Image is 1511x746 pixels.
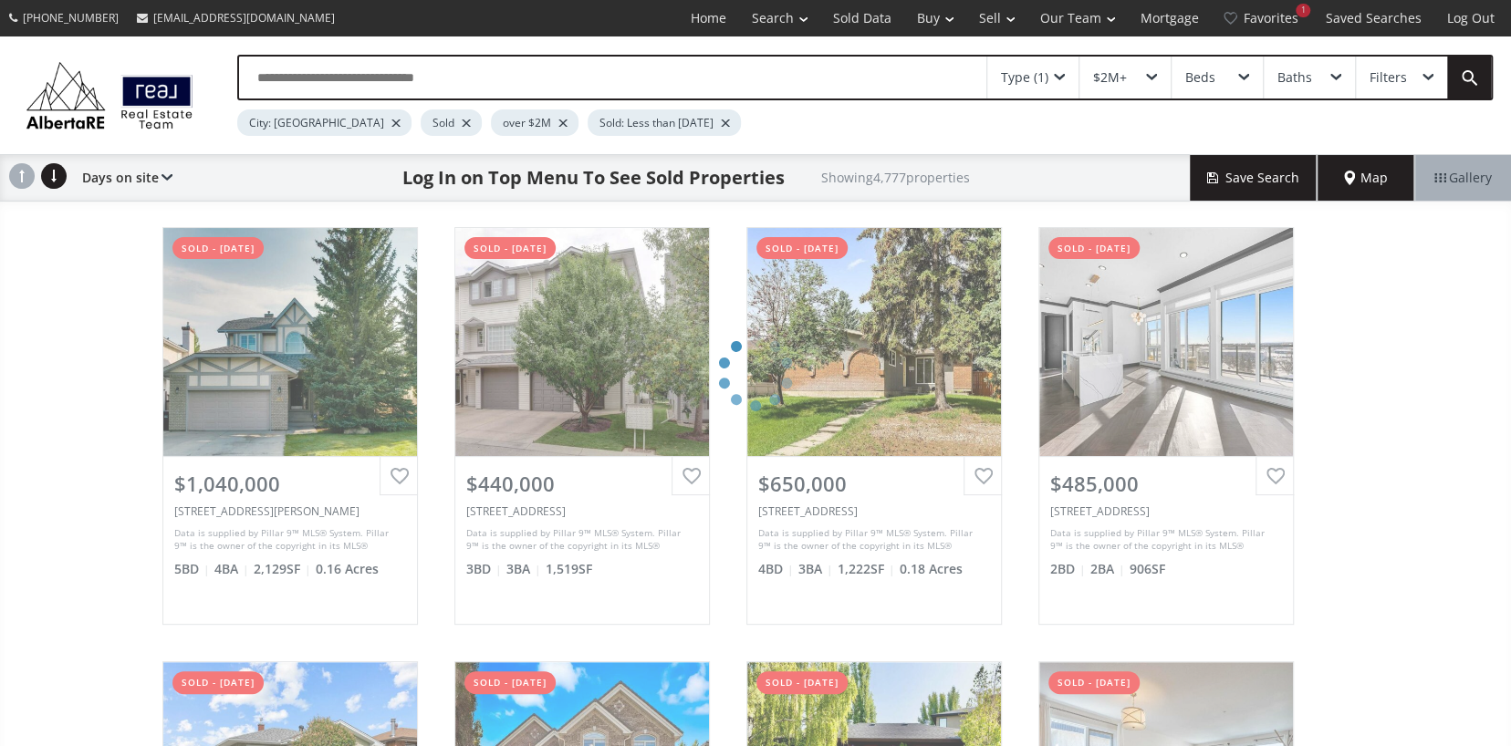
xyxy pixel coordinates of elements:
div: Filters [1370,71,1407,84]
button: Save Search [1190,155,1318,201]
span: [EMAIL_ADDRESS][DOMAIN_NAME] [153,10,335,26]
h2: Showing 4,777 properties [821,171,970,184]
div: 1 [1296,4,1310,17]
div: City: [GEOGRAPHIC_DATA] [237,109,412,136]
span: [PHONE_NUMBER] [23,10,119,26]
div: Map [1318,155,1414,201]
div: Sold [421,109,482,136]
div: Beds [1185,71,1215,84]
a: [EMAIL_ADDRESS][DOMAIN_NAME] [128,1,344,35]
div: Days on site [73,155,172,201]
div: Sold: Less than [DATE] [588,109,741,136]
div: over $2M [491,109,578,136]
div: Baths [1277,71,1312,84]
h1: Log In on Top Menu To See Sold Properties [402,165,785,191]
div: Type (1) [1001,71,1048,84]
div: $2M+ [1093,71,1127,84]
img: Logo [18,57,201,133]
span: Map [1344,169,1388,187]
div: Gallery [1414,155,1511,201]
span: Gallery [1434,169,1492,187]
